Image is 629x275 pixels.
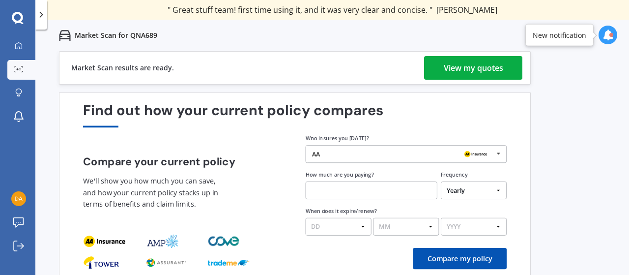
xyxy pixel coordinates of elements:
[306,171,374,179] label: How much are you paying?
[533,30,586,40] div: New notification
[11,191,26,206] img: ca7a7a8191cb77c6a98a5dc3566435de
[59,30,71,41] img: car.f15378c7a67c060ca3f3.svg
[436,4,497,15] span: [PERSON_NAME]
[71,52,174,84] div: Market Scan results are ready.
[413,248,507,269] button: Compare my policy
[461,149,489,160] img: AA.webp
[306,207,377,214] label: When does it expire/renew?
[306,135,369,142] label: Who insures you [DATE]?
[424,56,522,80] a: View my quotes
[145,255,188,270] img: provider_logo_1
[208,234,241,248] img: provider_logo_2
[312,151,320,157] div: AA
[168,5,497,15] div: " Great stuff team! first time using it, and it was very clear and concise. "
[83,155,285,168] h4: Compare your current policy
[83,234,125,248] img: provider_logo_0
[441,171,467,179] label: Frequency
[444,56,503,80] div: View my quotes
[83,175,225,211] p: We'll show you how much you can save, and how your current policy stacks up in terms of benefits ...
[83,102,507,127] div: Find out how your current policy compares
[145,234,179,248] img: provider_logo_1
[75,31,157,40] p: Market Scan for QNA689
[208,255,250,270] img: provider_logo_2
[83,255,119,270] img: provider_logo_0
